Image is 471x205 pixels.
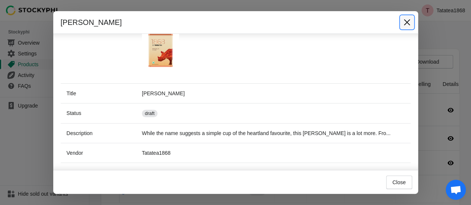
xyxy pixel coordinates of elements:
span: draft [142,110,157,117]
button: Close [386,176,412,189]
span: Close [392,179,406,185]
td: Tea & Infusions [136,163,411,182]
img: MasalaChai_Buy_Box01.jpg [142,23,179,76]
th: Status [61,103,136,123]
button: Close [400,16,414,29]
th: Product Type [61,163,136,182]
th: Vendor [61,143,136,163]
th: Image [61,17,136,83]
th: Description [61,123,136,143]
th: Title [61,83,136,103]
td: Tatatea1868 [136,143,411,163]
div: Open chat [446,180,466,200]
div: While the name suggests a simple cup of the heartland favourite, this [PERSON_NAME] is a lot more... [142,129,405,137]
h2: [PERSON_NAME] [61,17,393,28]
td: [PERSON_NAME] [136,83,411,103]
